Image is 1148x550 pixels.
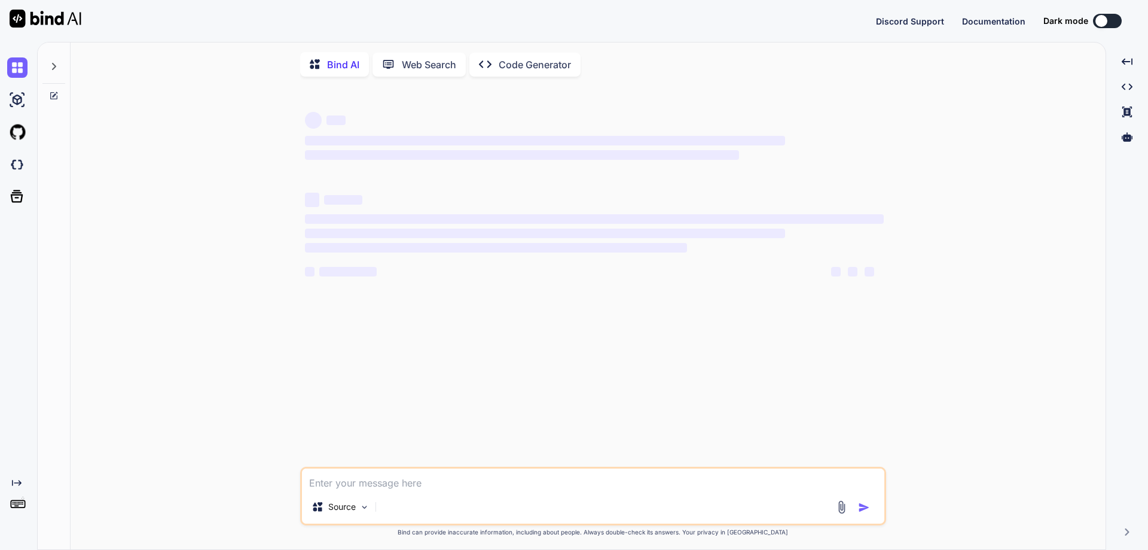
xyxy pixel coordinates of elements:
span: ‌ [305,243,687,253]
span: ‌ [305,193,319,207]
button: Discord Support [876,15,944,28]
p: Source [328,501,356,513]
p: Bind can provide inaccurate information, including about people. Always double-check its answers.... [300,528,886,537]
img: darkCloudIdeIcon [7,154,28,175]
span: ‌ [305,214,884,224]
span: ‌ [305,136,785,145]
span: ‌ [305,112,322,129]
span: ‌ [305,229,785,238]
span: Dark mode [1043,15,1088,27]
span: Discord Support [876,16,944,26]
img: Pick Models [359,502,370,512]
p: Web Search [402,57,456,72]
span: ‌ [305,150,739,160]
span: ‌ [865,267,874,276]
img: chat [7,57,28,78]
span: ‌ [326,116,346,125]
span: ‌ [305,267,315,276]
span: ‌ [831,267,841,276]
img: githubLight [7,122,28,142]
span: ‌ [324,195,362,205]
button: Documentation [962,15,1025,28]
img: ai-studio [7,90,28,110]
p: Bind AI [327,57,359,72]
span: Documentation [962,16,1025,26]
span: ‌ [319,267,377,276]
span: ‌ [848,267,857,276]
img: icon [858,502,870,513]
img: Bind AI [10,10,81,28]
img: attachment [835,500,848,514]
p: Code Generator [499,57,571,72]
